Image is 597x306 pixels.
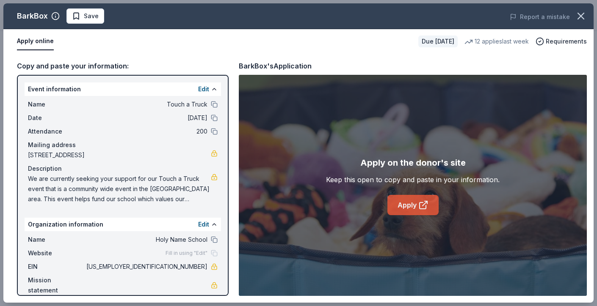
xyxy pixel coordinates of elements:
span: Website [28,248,85,258]
div: Event information [25,82,221,96]
div: Due [DATE] [418,36,458,47]
span: 200 [85,126,207,137]
div: Apply on the donor's site [360,156,466,169]
div: BarkBox's Application [239,60,312,71]
span: EIN [28,262,85,272]
button: Apply online [17,33,54,50]
div: Keep this open to copy and paste in your information. [326,175,500,185]
button: Edit [198,84,209,94]
div: 12 applies last week [464,36,529,46]
span: Requirements [546,36,587,46]
div: Copy and paste your information: [17,60,229,71]
div: Description [28,164,218,174]
span: [DATE] [85,113,207,123]
span: Attendance [28,126,85,137]
button: Save [66,8,104,24]
span: Date [28,113,85,123]
span: Name [28,235,85,245]
span: Name [28,99,85,109]
a: Apply [387,195,439,215]
span: [STREET_ADDRESS] [28,150,211,160]
div: Organization information [25,218,221,231]
span: Touch a Truck [85,99,207,109]
span: We are currently seeking your support for our Touch a Truck event that is a community wide event ... [28,174,211,204]
span: Mission statement [28,275,85,295]
span: Holy Name School [85,235,207,245]
div: Mailing address [28,140,218,150]
div: BarkBox [17,9,48,23]
span: [US_EMPLOYER_IDENTIFICATION_NUMBER] [85,262,207,272]
button: Requirements [536,36,587,46]
span: Fill in using "Edit" [166,250,207,257]
span: Save [84,11,99,21]
button: Report a mistake [510,12,570,22]
button: Edit [198,219,209,229]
